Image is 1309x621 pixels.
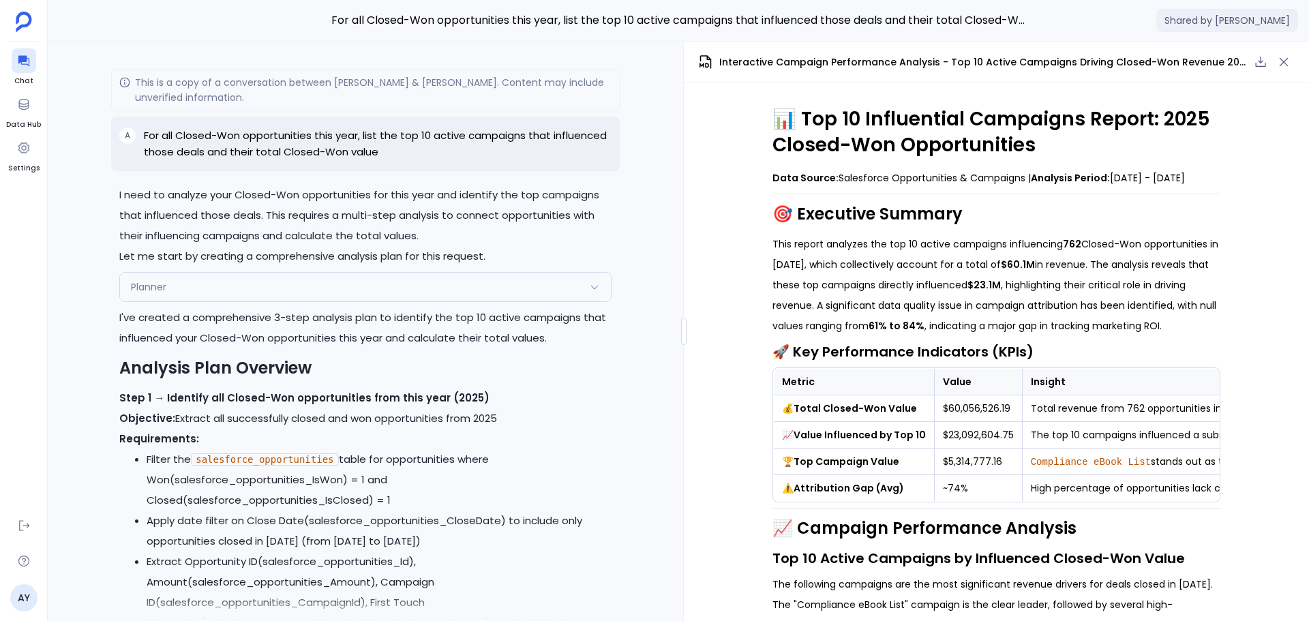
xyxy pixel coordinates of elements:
[934,449,1022,475] td: $5,314,777.16
[135,75,612,105] span: This is a copy of a conversation between [PERSON_NAME] & [PERSON_NAME] . Content may include unve...
[119,431,199,446] strong: Requirements:
[8,163,40,174] span: Settings
[147,511,612,551] li: Apply date filter on Close Date(salesforce_opportunities_CloseDate) to include only opportunities...
[6,119,41,130] span: Data Hub
[772,202,1221,226] h2: 🎯 Executive Summary
[6,92,41,130] a: Data Hub
[12,48,36,87] a: Chat
[119,185,612,246] p: I need to analyze your Closed-Won opportunities for this year and identify the top campaigns that...
[119,246,612,267] p: Let me start by creating a comprehensive analysis plan for this request.
[1031,457,1151,468] code: Compliance eBook List
[934,395,1022,422] td: $60,056,526.19
[794,428,926,442] strong: Value Influenced by Top 10
[119,411,175,425] strong: Objective:
[119,357,612,380] h2: Analysis Plan Overview
[794,455,899,468] strong: Top Campaign Value
[934,422,1022,449] td: $23,092,604.75
[773,449,934,475] td: 🏆
[16,12,32,32] img: petavue logo
[772,548,1221,569] h3: Top 10 Active Campaigns by Influenced Closed-Won Value
[772,517,1221,540] h2: 📈 Campaign Performance Analysis
[10,584,37,611] a: AY
[719,55,1249,70] span: Interactive Campaign Performance Analysis - Top 10 Active Campaigns Driving Closed-Won Revenue 2025
[794,402,917,415] strong: Total Closed-Won Value
[119,408,612,429] p: Extract all successfully closed and won opportunities from 2025
[119,391,490,405] strong: Step 1 → Identify all Closed-Won opportunities from this year (2025)
[1063,237,1081,251] strong: 762
[12,76,36,87] span: Chat
[773,369,934,395] th: Metric
[794,481,904,495] strong: Attribution Gap (Avg)
[147,449,612,511] li: Filter the table for opportunities where Won(salesforce_opportunities_IsWon) = 1 and Closed(sales...
[773,422,934,449] td: 📈
[125,130,130,141] span: A
[934,369,1022,395] th: Value
[773,475,934,502] td: ⚠️
[119,307,612,348] p: I've created a comprehensive 3-step analysis plan to identify the top 10 active campaigns that in...
[1031,171,1110,185] strong: Analysis Period:
[869,319,924,333] strong: 61% to 84%
[8,136,40,174] a: Settings
[773,395,934,422] td: 💰
[1156,9,1298,32] span: Shared by [PERSON_NAME]
[144,127,612,160] p: For all Closed-Won opportunities this year, list the top 10 active campaigns that influenced thos...
[934,475,1022,502] td: ~74%
[1001,258,1035,271] strong: $60.1M
[772,106,1221,158] h1: 📊 Top 10 Influential Campaigns Report: 2025 Closed-Won Opportunities
[772,234,1221,336] p: This report analyzes the top 10 active campaigns influencing Closed-Won opportunities in [DATE], ...
[772,342,1221,362] h3: 🚀 Key Performance Indicators (KPIs)
[191,453,338,466] code: salesforce_opportunities
[331,12,1025,29] span: For all Closed-Won opportunities this year, list the top 10 active campaigns that influenced thos...
[772,168,1221,188] p: Salesforce Opportunities & Campaigns | [DATE] - [DATE]
[131,280,166,294] span: Planner
[967,278,1001,292] strong: $23.1M
[772,171,839,185] strong: Data Source:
